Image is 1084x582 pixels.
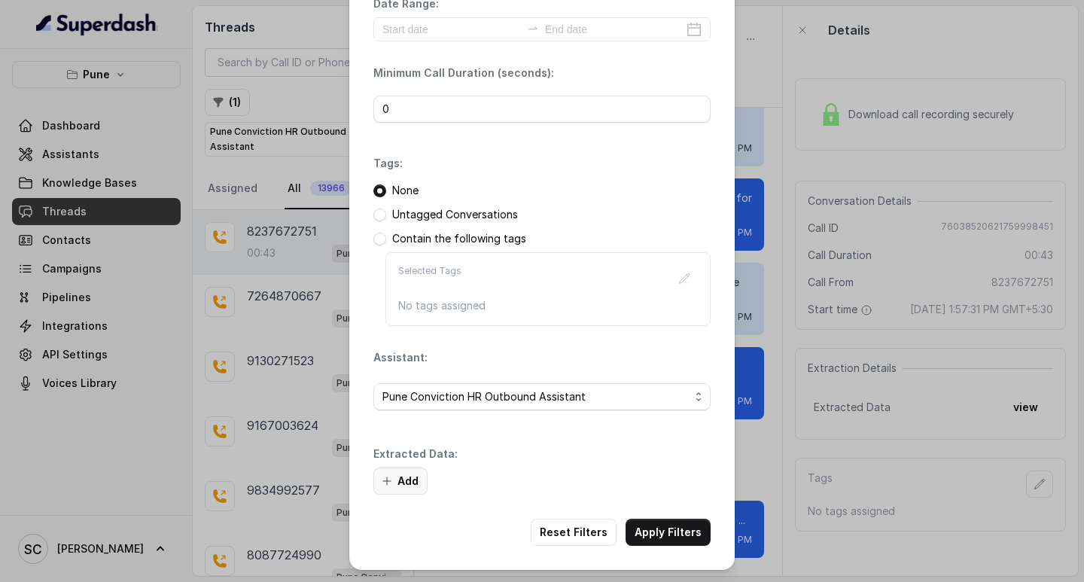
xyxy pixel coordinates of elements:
[373,350,428,365] p: Assistant:
[382,21,521,38] input: Start date
[392,231,526,246] p: Contain the following tags
[398,298,698,313] p: No tags assigned
[382,388,690,406] span: Pune Conviction HR Outbound Assistant
[373,66,554,81] p: Minimum Call Duration (seconds):
[392,207,518,222] p: Untagged Conversations
[545,21,684,38] input: End date
[527,22,539,34] span: to
[626,519,711,546] button: Apply Filters
[531,519,617,546] button: Reset Filters
[398,265,461,292] p: Selected Tags
[392,183,419,198] p: None
[373,383,711,410] button: Pune Conviction HR Outbound Assistant
[527,22,539,34] span: swap-right
[373,446,458,462] p: Extracted Data:
[373,468,428,495] button: Add
[373,156,403,171] p: Tags:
